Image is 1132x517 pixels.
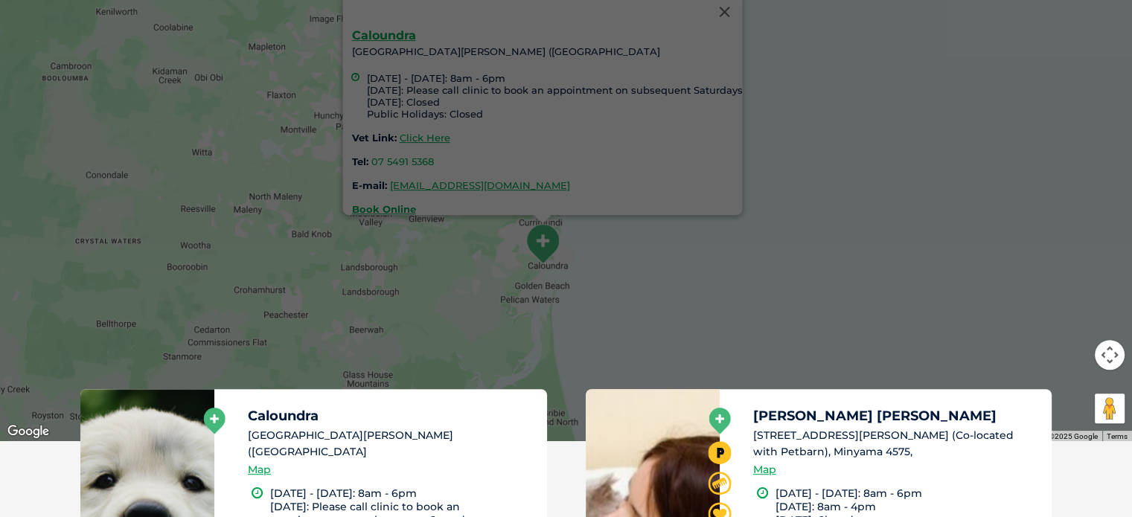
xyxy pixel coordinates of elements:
[4,422,53,441] img: Google
[351,179,386,191] strong: E-mail:
[399,132,450,144] a: Click Here
[351,203,415,215] a: Book Online
[389,179,569,191] a: [EMAIL_ADDRESS][DOMAIN_NAME]
[753,461,776,478] a: Map
[753,428,1039,460] li: [STREET_ADDRESS][PERSON_NAME] (Co-located with Petbarn), Minyama 4575,
[366,72,742,120] li: [DATE] - [DATE]: 8am - 6pm [DATE]: Please call clinic to book an appointment on subsequent Saturd...
[753,409,1039,423] h5: [PERSON_NAME] [PERSON_NAME]
[351,28,415,42] a: Caloundra
[1107,432,1128,440] a: Terms
[351,30,742,215] div: [GEOGRAPHIC_DATA][PERSON_NAME] ([GEOGRAPHIC_DATA]
[371,155,433,167] a: 07 5491 5368
[524,223,561,264] div: Caloundra
[1095,394,1125,423] button: Drag Pegman onto the map to open Street View
[351,132,396,144] strong: Vet Link:
[351,155,368,167] strong: Tel:
[248,409,534,423] h5: Caloundra
[248,428,534,460] li: [GEOGRAPHIC_DATA][PERSON_NAME] ([GEOGRAPHIC_DATA]
[248,461,271,478] a: Map
[1095,340,1125,370] button: Map camera controls
[4,422,53,441] a: Open this area in Google Maps (opens a new window)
